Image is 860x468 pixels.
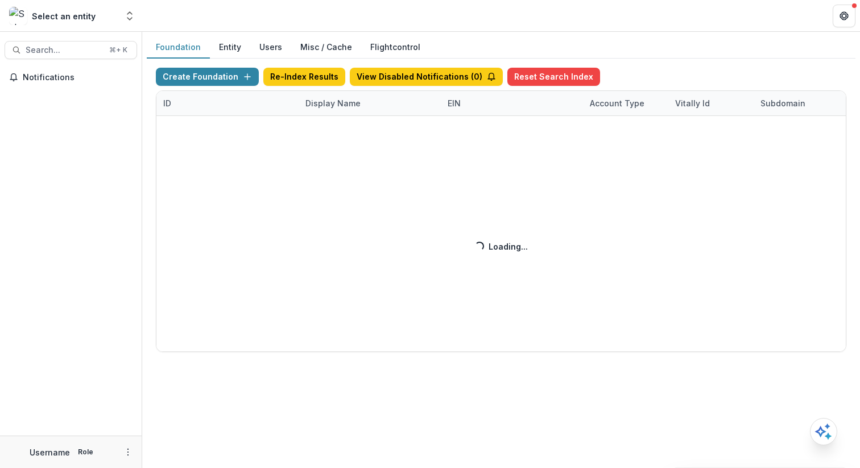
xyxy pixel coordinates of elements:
[107,44,130,56] div: ⌘ + K
[210,36,250,59] button: Entity
[5,68,137,86] button: Notifications
[23,73,133,82] span: Notifications
[122,5,138,27] button: Open entity switcher
[5,41,137,59] button: Search...
[30,446,70,458] p: Username
[26,45,102,55] span: Search...
[32,10,96,22] div: Select an entity
[250,36,291,59] button: Users
[147,36,210,59] button: Foundation
[9,7,27,25] img: Select an entity
[810,418,837,445] button: Open AI Assistant
[833,5,855,27] button: Get Help
[370,41,420,53] a: Flightcontrol
[75,447,97,457] p: Role
[121,445,135,459] button: More
[291,36,361,59] button: Misc / Cache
